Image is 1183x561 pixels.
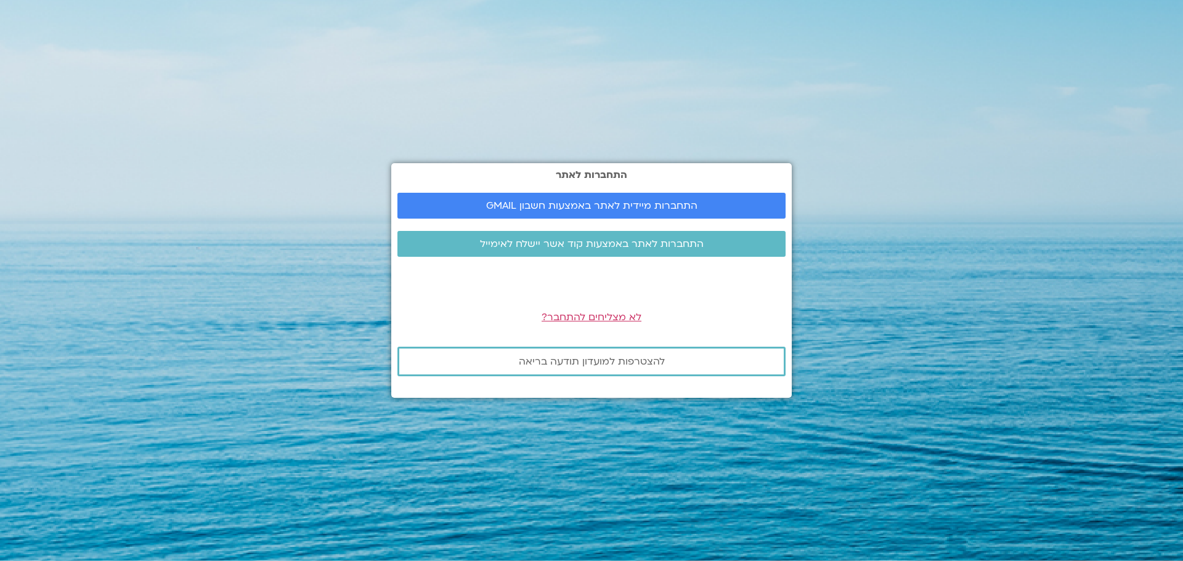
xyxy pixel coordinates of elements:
h2: התחברות לאתר [397,169,786,180]
span: התחברות לאתר באמצעות קוד אשר יישלח לאימייל [480,238,704,249]
a: התחברות לאתר באמצעות קוד אשר יישלח לאימייל [397,231,786,257]
a: התחברות מיידית לאתר באמצעות חשבון GMAIL [397,193,786,219]
a: לא מצליחים להתחבר? [542,310,641,324]
span: להצטרפות למועדון תודעה בריאה [519,356,665,367]
span: התחברות מיידית לאתר באמצעות חשבון GMAIL [486,200,697,211]
a: להצטרפות למועדון תודעה בריאה [397,347,786,376]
